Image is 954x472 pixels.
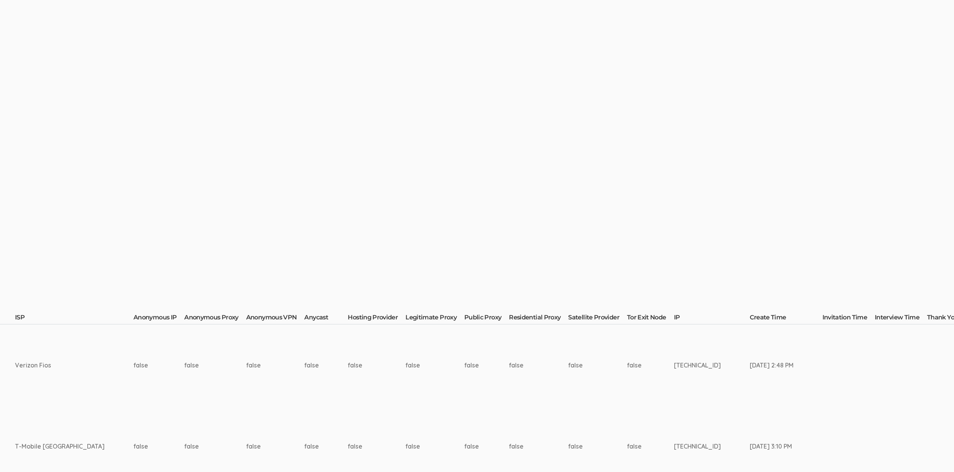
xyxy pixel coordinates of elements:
[348,324,405,406] td: false
[348,313,405,324] th: Hosting Provider
[304,324,348,406] td: false
[750,442,794,451] div: [DATE] 3:10 PM
[405,313,464,324] th: Legitimate Proxy
[568,324,627,406] td: false
[750,361,794,370] div: [DATE] 2:48 PM
[184,313,246,324] th: Anonymous Proxy
[822,313,875,324] th: Invitation Time
[246,313,305,324] th: Anonymous VPN
[627,313,674,324] th: Tor Exit Node
[464,324,509,406] td: false
[133,324,184,406] td: false
[304,313,348,324] th: Anycast
[750,313,822,324] th: Create Time
[464,313,509,324] th: Public Proxy
[568,313,627,324] th: Satellite Provider
[15,313,133,324] th: ISP
[246,324,305,406] td: false
[674,324,750,406] td: [TECHNICAL_ID]
[509,313,568,324] th: Residential Proxy
[875,313,927,324] th: Interview Time
[674,313,750,324] th: IP
[133,313,184,324] th: Anonymous IP
[15,324,133,406] td: Verizon Fios
[627,324,674,406] td: false
[916,435,954,472] iframe: Chat Widget
[509,324,568,406] td: false
[405,324,464,406] td: false
[184,324,246,406] td: false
